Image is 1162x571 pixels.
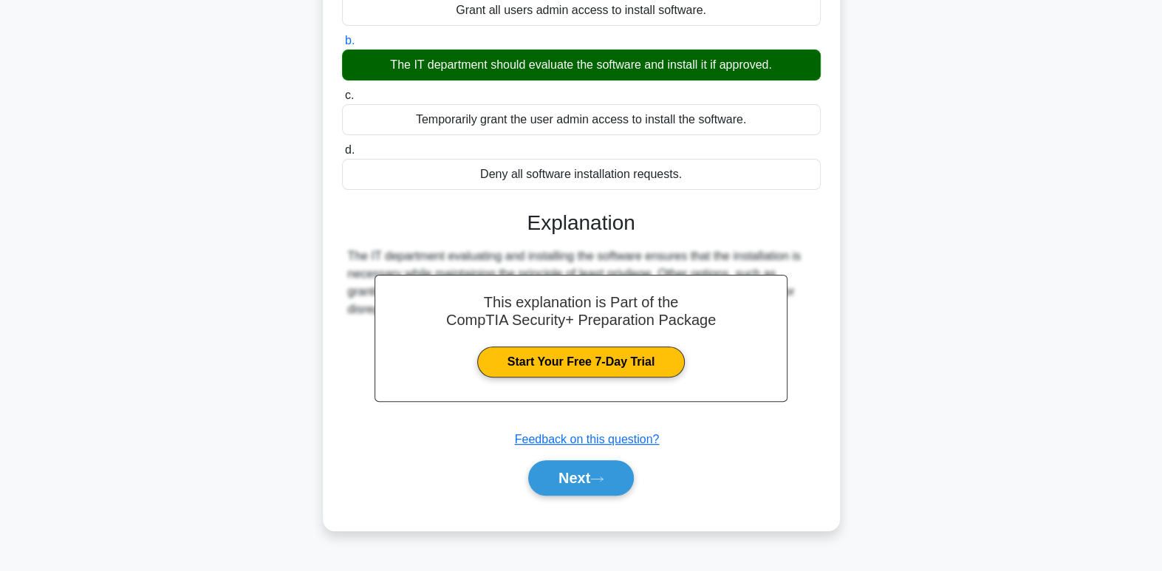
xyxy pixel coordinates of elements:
a: Feedback on this question? [515,433,660,445]
button: Next [528,460,634,496]
span: b. [345,34,355,47]
span: c. [345,89,354,101]
div: The IT department evaluating and installing the software ensures that the installation is necessa... [348,247,815,318]
div: Deny all software installation requests. [342,159,821,190]
span: d. [345,143,355,156]
h3: Explanation [351,211,812,236]
a: Start Your Free 7-Day Trial [477,346,685,377]
div: The IT department should evaluate the software and install it if approved. [342,49,821,81]
div: Temporarily grant the user admin access to install the software. [342,104,821,135]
